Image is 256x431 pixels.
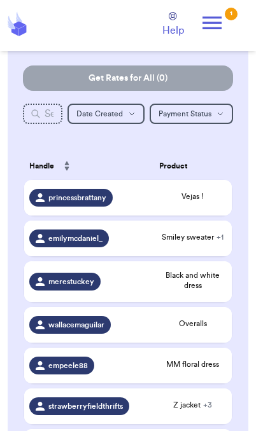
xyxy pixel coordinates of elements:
[23,104,62,124] input: Search
[154,149,232,182] th: Product
[217,233,224,241] span: + 1
[23,65,233,91] button: Get Rates for All (0)
[159,270,227,291] span: Black and white dress
[68,104,145,124] button: Date Created
[29,160,54,172] span: Handle
[48,320,104,330] span: wallacemaguilar
[48,401,123,411] span: strawberryfieldthrifts
[76,110,123,118] span: Date Created
[48,277,94,287] span: merestuckey
[159,191,227,202] span: Vejas !
[159,359,227,369] span: MM floral dress
[150,104,233,124] button: Payment Status
[162,12,184,38] a: Help
[159,110,211,118] span: Payment Status
[48,193,106,203] span: princessbrattany
[57,153,77,179] button: Sort ascending
[159,232,227,242] span: Smiley sweater
[203,401,212,409] span: + 3
[48,233,103,243] span: emilymcdaniel_
[159,400,227,410] span: Z jacket
[159,318,227,329] span: Overalls
[48,360,88,371] span: empeele88
[225,8,238,20] div: 1
[162,23,184,38] span: Help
